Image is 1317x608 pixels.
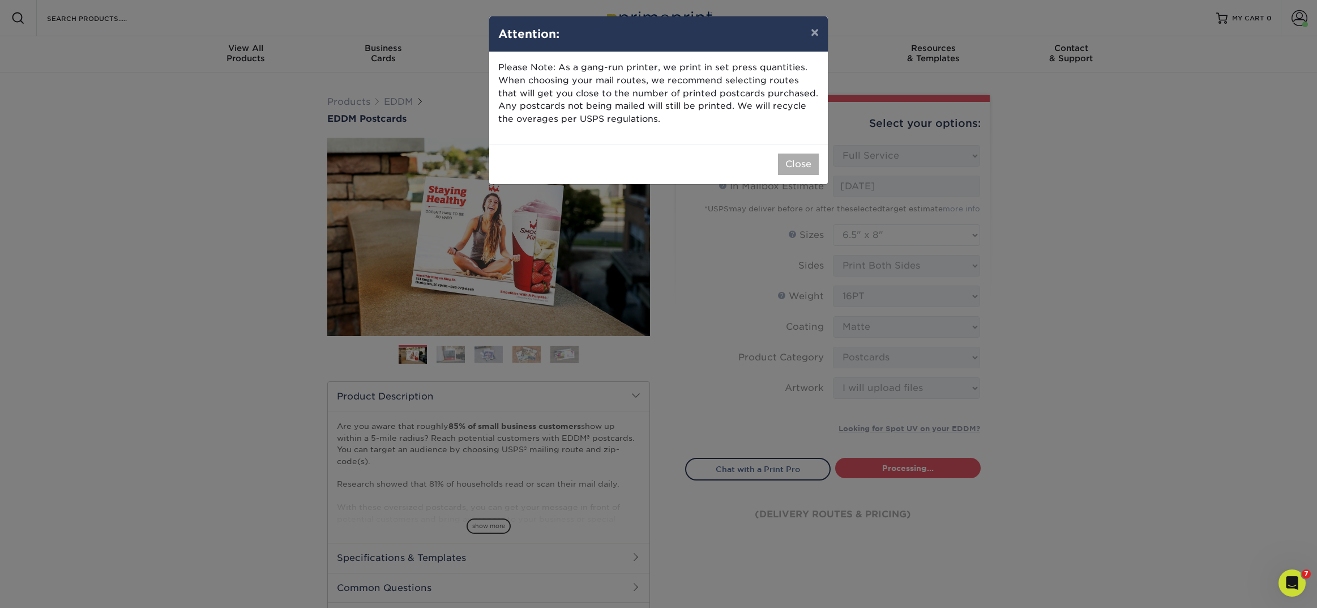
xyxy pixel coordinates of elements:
button: × [802,16,828,48]
button: Close [778,154,819,175]
span: 7 [1302,569,1311,579]
h4: Attention: [498,25,819,42]
iframe: Intercom live chat [1278,569,1306,597]
p: Please Note: As a gang-run printer, we print in set press quantities. When choosing your mail rou... [498,61,819,126]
